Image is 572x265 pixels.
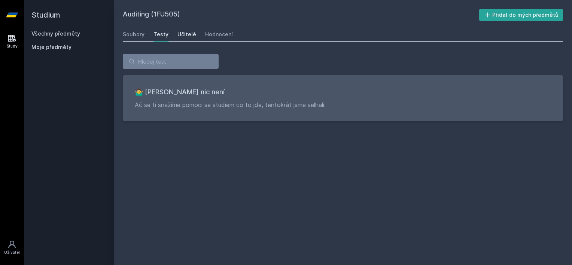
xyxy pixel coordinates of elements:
div: Soubory [123,31,144,38]
button: Přidat do mých předmětů [479,9,563,21]
a: Study [1,30,22,53]
div: Testy [153,31,168,38]
a: Hodnocení [205,27,233,42]
a: Testy [153,27,168,42]
span: Moje předměty [31,43,71,51]
h3: 🤷‍♂️ [PERSON_NAME] nic není [135,87,551,97]
input: Hledej test [123,54,219,69]
div: Učitelé [177,31,196,38]
p: Ač se ti snažíme pomoci se studiem co to jde, tentokrát jsme selhali. [135,100,551,109]
a: Všechny předměty [31,30,80,37]
a: Učitelé [177,27,196,42]
div: Hodnocení [205,31,233,38]
div: Study [7,43,18,49]
div: Uživatel [4,250,20,255]
h2: Auditing (1FU505) [123,9,479,21]
a: Uživatel [1,236,22,259]
a: Soubory [123,27,144,42]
